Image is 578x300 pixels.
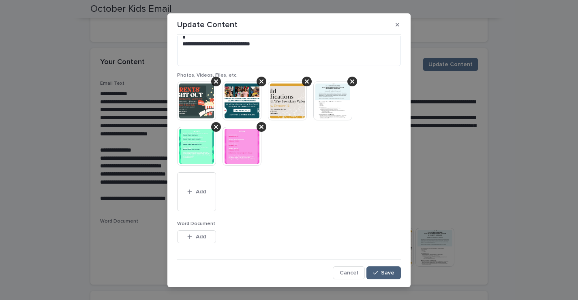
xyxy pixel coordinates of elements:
[196,189,206,195] span: Add
[177,230,216,243] button: Add
[333,266,365,279] button: Cancel
[177,20,238,30] p: Update Content
[196,234,206,240] span: Add
[177,221,215,226] span: Word Document
[177,172,216,211] button: Add
[381,270,394,276] span: Save
[340,270,358,276] span: Cancel
[366,266,401,279] button: Save
[177,73,238,78] span: Photos, Videos, Files, etc.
